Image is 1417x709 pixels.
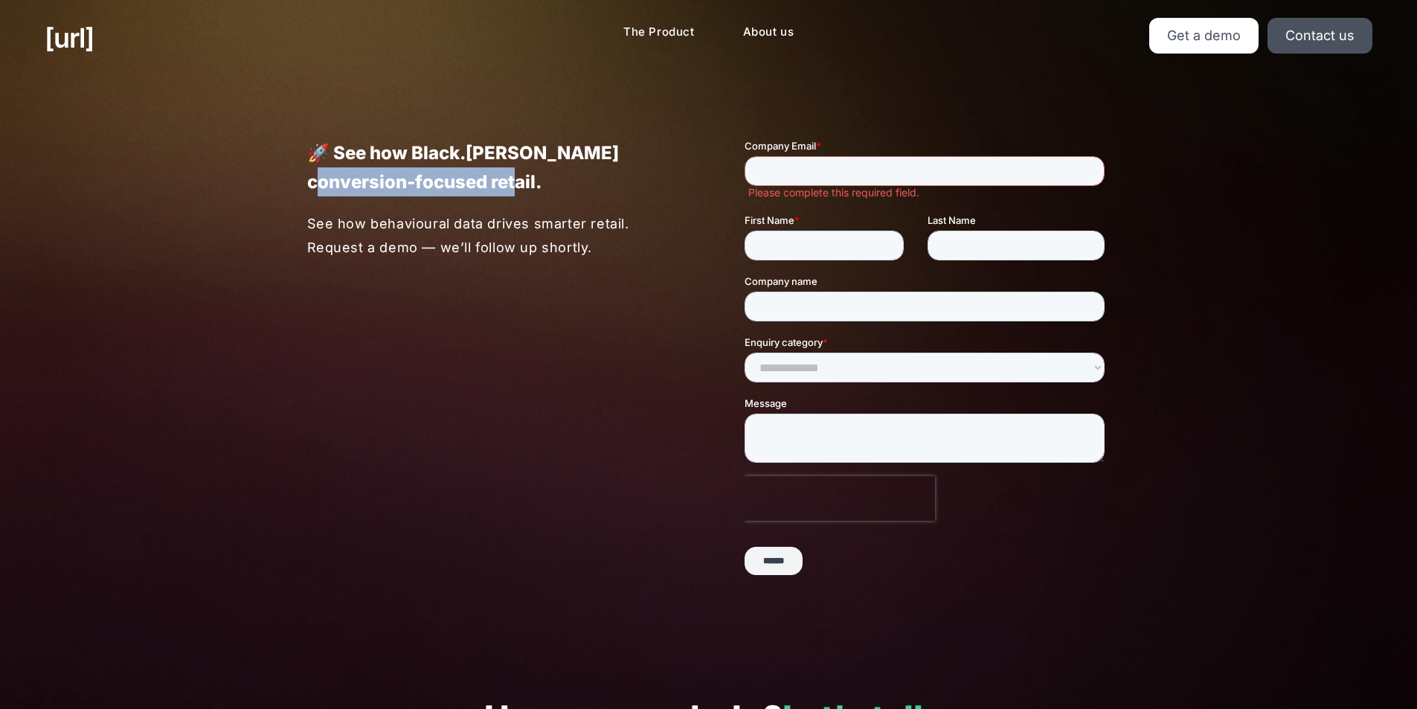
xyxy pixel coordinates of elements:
[731,18,806,47] a: About us
[1267,18,1372,54] a: Contact us
[611,18,707,47] a: The Product
[1149,18,1259,54] a: Get a demo
[745,138,1111,601] iframe: Form 1
[45,18,94,58] a: [URL]
[307,212,674,259] p: See how behavioural data drives smarter retail. Request a demo — we’ll follow up shortly.
[307,138,673,196] p: 🚀 See how Black.[PERSON_NAME] conversion-focused retail.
